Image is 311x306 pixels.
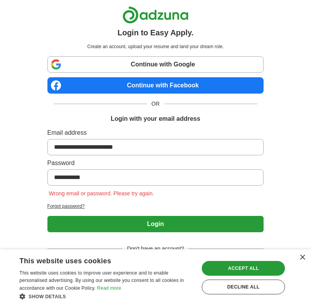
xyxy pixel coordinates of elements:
span: Wrong email or password. Please try again. [47,190,156,196]
h1: Login to Easy Apply. [117,27,194,38]
div: Show details [19,292,194,300]
span: Show details [29,294,66,299]
div: Close [299,255,305,261]
div: This website uses cookies [19,254,175,266]
label: Email address [47,128,264,137]
a: Read more, opens a new window [97,285,121,291]
a: Forgot password? [47,203,264,210]
img: Adzuna logo [122,6,189,24]
div: Decline all [202,280,285,294]
h1: Login with your email address [111,114,200,123]
span: This website uses cookies to improve user experience and to enable personalised advertising. By u... [19,270,184,291]
span: Don't have an account? [122,245,189,253]
div: Accept all [202,261,285,276]
a: Continue with Google [47,56,264,73]
a: Continue with Facebook [47,77,264,94]
label: Password [47,158,264,168]
button: Login [47,216,264,232]
span: OR [147,100,164,108]
p: Create an account, upload your resume and land your dream role. [49,43,262,50]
